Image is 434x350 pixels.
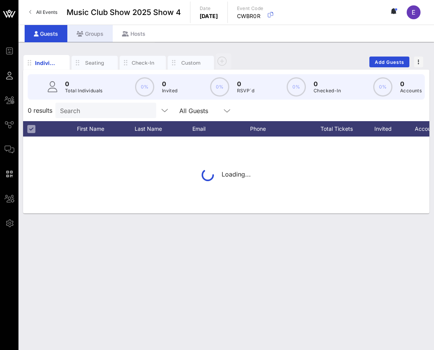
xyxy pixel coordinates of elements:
span: Music Club Show 2025 Show 4 [67,7,181,18]
p: 0 [237,79,254,88]
span: 0 results [28,106,52,115]
div: Individuals [35,59,58,67]
p: Total Individuals [65,87,103,95]
div: Seating [83,59,106,67]
p: 0 [65,79,103,88]
div: All Guests [179,107,208,114]
div: First Name [77,121,135,137]
div: Custom [179,59,202,67]
p: RSVP`d [237,87,254,95]
div: Hosts [113,25,155,42]
p: 0 [162,79,178,88]
p: Event Code [237,5,264,12]
p: [DATE] [200,12,218,20]
div: Total Tickets [308,121,366,137]
span: All Events [36,9,57,15]
p: 0 [400,79,422,88]
a: All Events [25,6,62,18]
span: E [412,8,416,16]
div: Invited [366,121,408,137]
span: Add Guests [374,59,405,65]
div: All Guests [175,103,236,118]
div: Loading... [202,169,251,181]
div: Last Name [135,121,192,137]
div: E [407,5,421,19]
p: Date [200,5,218,12]
p: CWBR0R [237,12,264,20]
p: 0 [314,79,341,88]
p: Invited [162,87,178,95]
div: Phone [250,121,308,137]
p: Checked-In [314,87,341,95]
div: Check-In [131,59,154,67]
div: Guests [25,25,67,42]
div: Groups [67,25,113,42]
div: Email [192,121,250,137]
p: Accounts [400,87,422,95]
button: Add Guests [369,57,409,67]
